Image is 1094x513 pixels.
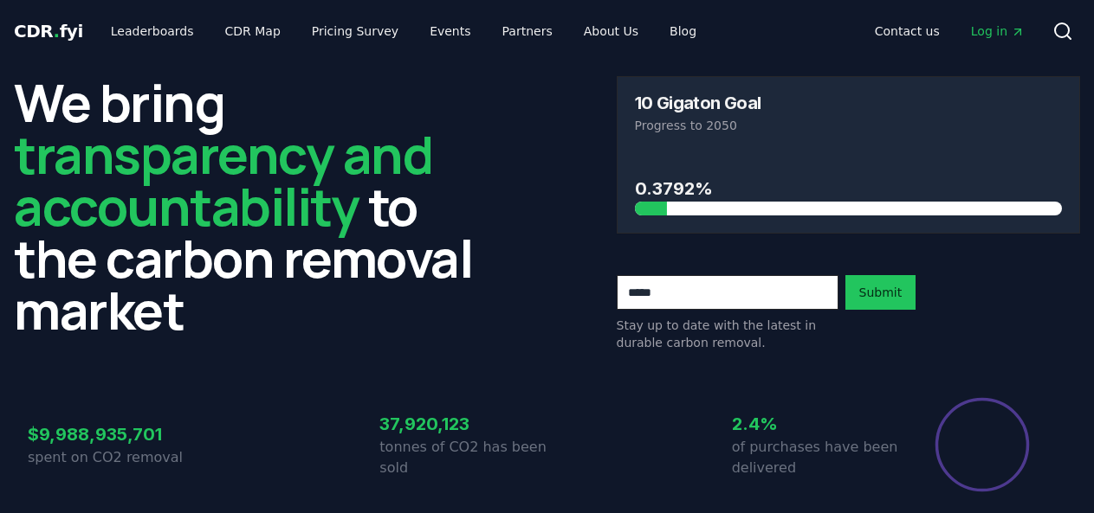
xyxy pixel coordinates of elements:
[14,21,83,42] span: CDR fyi
[732,411,899,437] h3: 2.4%
[97,16,710,47] nav: Main
[379,437,547,478] p: tonnes of CO2 has been sold
[211,16,295,47] a: CDR Map
[635,176,1063,202] h3: 0.3792%
[861,16,1039,47] nav: Main
[934,396,1031,493] div: Percentage of sales delivered
[379,411,547,437] h3: 37,920,123
[732,437,899,478] p: of purchases have been delivered
[14,19,83,43] a: CDR.fyi
[861,16,954,47] a: Contact us
[298,16,412,47] a: Pricing Survey
[54,21,60,42] span: .
[656,16,710,47] a: Blog
[617,317,838,351] p: Stay up to date with the latest in durable carbon removal.
[416,16,484,47] a: Events
[14,76,478,336] h2: We bring to the carbon removal market
[489,16,566,47] a: Partners
[570,16,652,47] a: About Us
[957,16,1039,47] a: Log in
[971,22,1025,40] span: Log in
[635,117,1063,134] p: Progress to 2050
[845,275,916,310] button: Submit
[28,421,195,447] h3: $9,988,935,701
[28,447,195,468] p: spent on CO2 removal
[14,119,432,241] span: transparency and accountability
[97,16,208,47] a: Leaderboards
[635,94,761,112] h3: 10 Gigaton Goal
